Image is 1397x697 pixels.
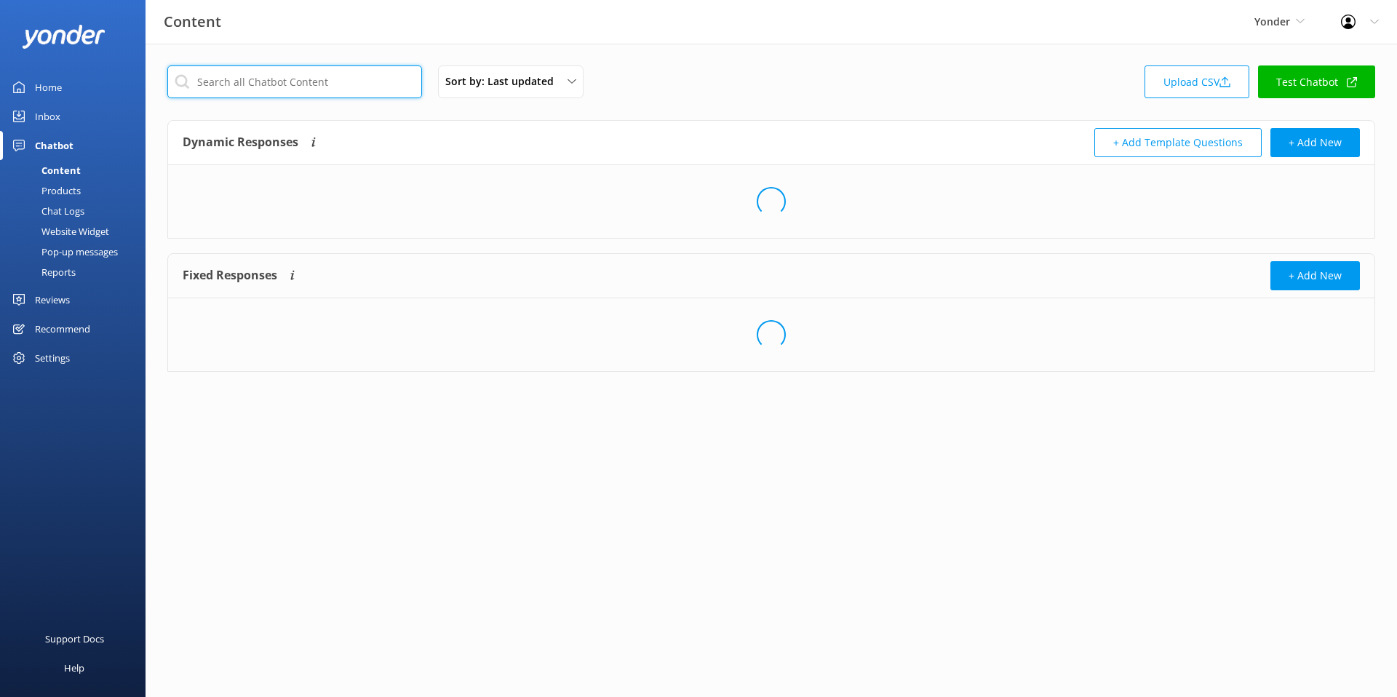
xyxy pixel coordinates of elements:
[9,242,118,262] div: Pop-up messages
[9,262,76,282] div: Reports
[9,262,146,282] a: Reports
[167,65,422,98] input: Search all Chatbot Content
[1094,128,1262,157] button: + Add Template Questions
[35,73,62,102] div: Home
[1258,65,1375,98] a: Test Chatbot
[64,653,84,682] div: Help
[35,285,70,314] div: Reviews
[183,128,298,157] h4: Dynamic Responses
[22,25,106,49] img: yonder-white-logo.png
[9,221,109,242] div: Website Widget
[9,180,146,201] a: Products
[35,131,73,160] div: Chatbot
[9,160,146,180] a: Content
[9,201,84,221] div: Chat Logs
[9,201,146,221] a: Chat Logs
[9,180,81,201] div: Products
[1254,15,1290,28] span: Yonder
[35,343,70,373] div: Settings
[35,102,60,131] div: Inbox
[9,242,146,262] a: Pop-up messages
[183,261,277,290] h4: Fixed Responses
[164,10,221,33] h3: Content
[9,160,81,180] div: Content
[9,221,146,242] a: Website Widget
[1270,261,1360,290] button: + Add New
[1270,128,1360,157] button: + Add New
[45,624,104,653] div: Support Docs
[1145,65,1249,98] a: Upload CSV
[445,73,562,89] span: Sort by: Last updated
[35,314,90,343] div: Recommend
